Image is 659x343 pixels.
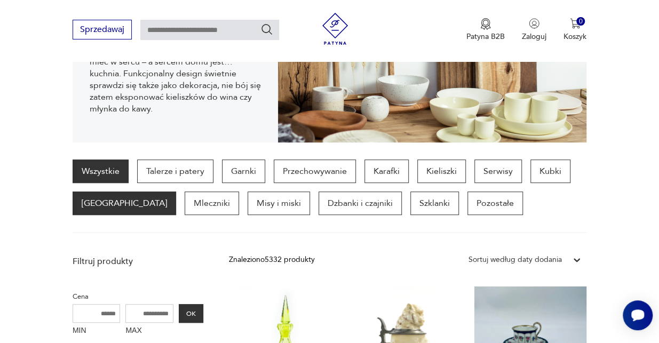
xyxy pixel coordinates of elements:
label: MAX [125,323,173,340]
a: Misy i miski [248,192,310,215]
a: Serwisy [474,159,522,183]
img: Ikona koszyka [570,18,581,29]
a: Sprzedawaj [73,27,132,34]
a: Przechowywanie [274,159,356,183]
p: Koszyk [563,31,586,42]
button: 0Koszyk [563,18,586,42]
p: Cena [73,291,203,302]
a: [GEOGRAPHIC_DATA] [73,192,176,215]
a: Garnki [222,159,265,183]
a: Talerze i patery [137,159,213,183]
a: Kubki [530,159,570,183]
button: Zaloguj [522,18,546,42]
button: Patyna B2B [466,18,505,42]
a: Dzbanki i czajniki [319,192,402,215]
p: Najpiękniejsze i najważniejsze rzeczy warto mieć w sercu – a sercem domu jest…kuchnia. Funkcjonal... [90,44,261,115]
a: Pozostałe [467,192,523,215]
button: Sprzedawaj [73,20,132,39]
iframe: Smartsupp widget button [623,300,653,330]
button: Szukaj [260,23,273,36]
a: Ikona medaluPatyna B2B [466,18,505,42]
a: Wszystkie [73,159,129,183]
img: Ikona medalu [480,18,491,30]
a: Kieliszki [417,159,466,183]
a: Szklanki [410,192,459,215]
div: 0 [576,17,585,26]
label: MIN [73,323,121,340]
p: Patyna B2B [466,31,505,42]
p: Zaloguj [522,31,546,42]
div: Znaleziono 5332 produkty [229,254,315,266]
img: Patyna - sklep z meblami i dekoracjami vintage [319,13,351,45]
button: OK [179,304,203,323]
a: Mleczniki [185,192,239,215]
p: Filtruj produkty [73,256,203,267]
img: Ikonka użytkownika [529,18,539,29]
a: Karafki [364,159,409,183]
div: Sortuj według daty dodania [469,254,562,266]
